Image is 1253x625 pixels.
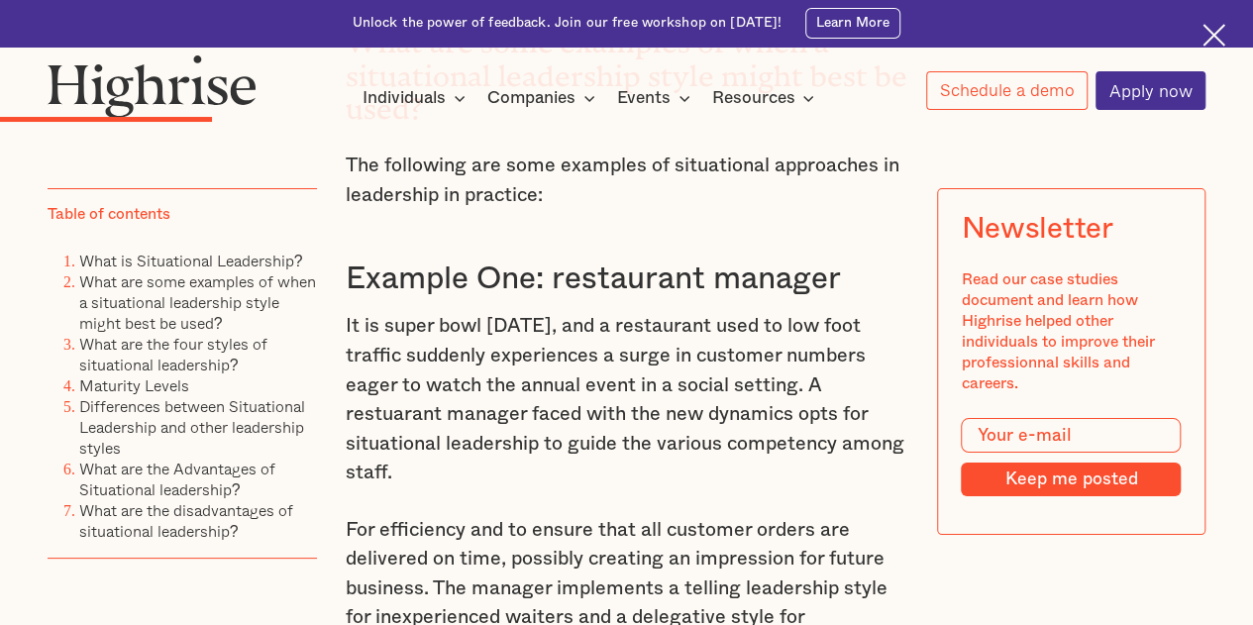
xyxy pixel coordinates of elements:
[961,212,1112,246] div: Newsletter
[487,86,575,110] div: Companies
[805,8,901,39] a: Learn More
[487,86,601,110] div: Companies
[961,418,1181,454] input: Your e-mail
[926,71,1088,110] a: Schedule a demo
[79,498,293,543] a: What are the disadvantages of situational leadership?
[353,14,783,33] div: Unlock the power of feedback. Join our free workshop on [DATE]!
[961,269,1181,394] div: Read our case studies document and learn how Highrise helped other individuals to improve their p...
[1202,24,1225,47] img: Cross icon
[1096,71,1205,110] a: Apply now
[79,332,267,376] a: What are the four styles of situational leadership?
[363,86,446,110] div: Individuals
[79,394,305,460] a: Differences between Situational Leadership and other leadership styles
[79,373,189,397] a: Maturity Levels
[363,86,471,110] div: Individuals
[711,86,794,110] div: Resources
[711,86,820,110] div: Resources
[961,463,1181,495] input: Keep me posted
[346,312,908,488] p: It is super bowl [DATE], and a restaurant used to low foot traffic suddenly experiences a surge i...
[617,86,671,110] div: Events
[617,86,696,110] div: Events
[48,54,257,118] img: Highrise logo
[346,152,908,210] p: The following are some examples of situational approaches in leadership in practice:
[346,260,908,298] h3: Example One: restaurant manager
[79,457,275,501] a: What are the Advantages of Situational leadership?
[79,249,303,272] a: What is Situational Leadership?
[48,204,170,225] div: Table of contents
[79,269,316,335] a: What are some examples of when a situational leadership style might best be used?
[961,418,1181,496] form: Modal Form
